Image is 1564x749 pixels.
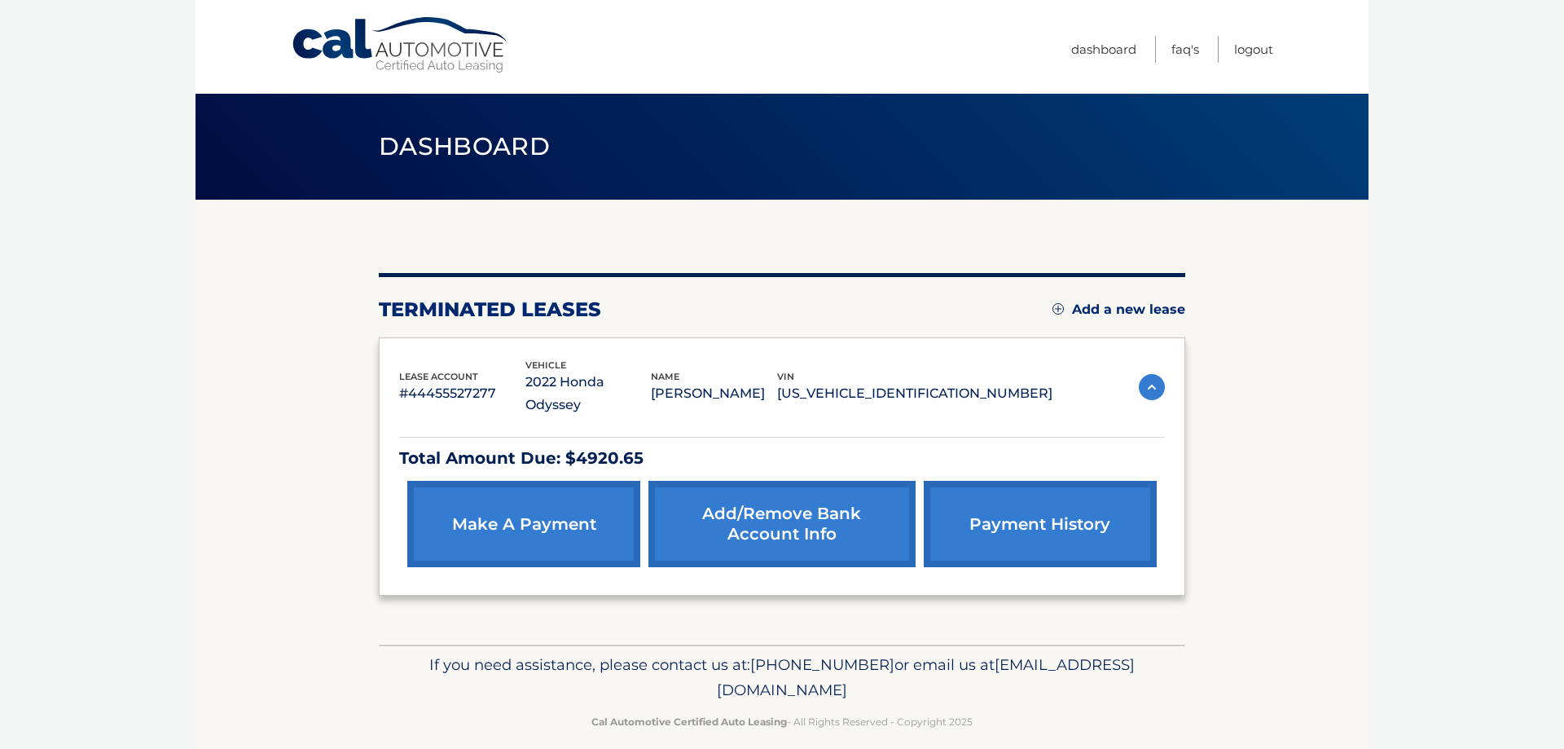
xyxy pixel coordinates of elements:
[399,371,478,382] span: lease account
[399,444,1165,473] p: Total Amount Due: $4920.65
[651,371,679,382] span: name
[777,371,794,382] span: vin
[1234,36,1273,63] a: Logout
[648,481,915,567] a: Add/Remove bank account info
[379,131,550,161] span: Dashboard
[1171,36,1199,63] a: FAQ's
[651,382,777,405] p: [PERSON_NAME]
[291,16,511,74] a: Cal Automotive
[379,297,601,322] h2: terminated leases
[591,716,787,728] strong: Cal Automotive Certified Auto Leasing
[1052,303,1064,315] img: add.svg
[1052,302,1185,318] a: Add a new lease
[399,382,525,405] p: #44455527277
[389,652,1175,704] p: If you need assistance, please contact us at: or email us at
[777,382,1052,405] p: [US_VEHICLE_IDENTIFICATION_NUMBER]
[407,481,640,567] a: make a payment
[525,359,566,371] span: vehicle
[525,371,652,416] p: 2022 Honda Odyssey
[924,481,1157,567] a: payment history
[750,655,894,674] span: [PHONE_NUMBER]
[389,713,1175,730] p: - All Rights Reserved - Copyright 2025
[1139,374,1165,400] img: accordion-active.svg
[1071,36,1136,63] a: Dashboard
